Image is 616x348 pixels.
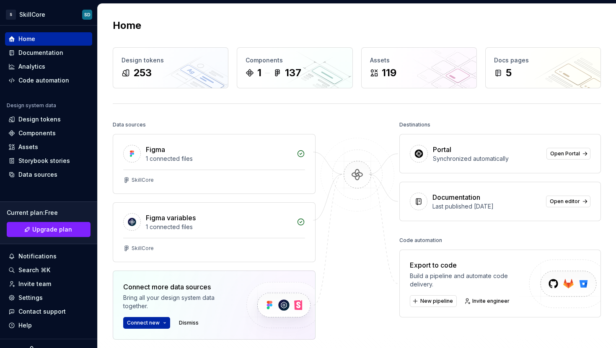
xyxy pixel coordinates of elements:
div: Design system data [7,102,56,109]
a: Figma variables1 connected filesSkillCore [113,202,316,262]
div: 1 connected files [146,223,292,231]
a: Data sources [5,168,92,181]
button: Dismiss [175,317,202,329]
div: Analytics [18,62,45,71]
div: 253 [133,66,152,80]
span: Connect new [127,320,160,326]
div: Docs pages [494,56,592,64]
div: Destinations [399,119,430,131]
span: Open Portal [550,150,580,157]
div: Code automation [18,76,69,85]
div: Code automation [399,235,442,246]
div: Documentation [18,49,63,57]
div: 137 [285,66,301,80]
a: Figma1 connected filesSkillCore [113,134,316,194]
div: Documentation [432,192,480,202]
a: Design tokens [5,113,92,126]
a: Assets119 [361,47,477,88]
div: Portal [433,144,451,155]
a: Storybook stories [5,154,92,168]
div: Build a pipeline and automate code delivery. [410,272,530,289]
div: SkillCore [19,10,45,19]
a: Docs pages5 [485,47,601,88]
div: Bring all your design system data together. [123,294,232,310]
div: Current plan : Free [7,209,91,217]
div: Notifications [18,252,57,260]
a: Settings [5,291,92,304]
div: Assets [18,143,38,151]
span: Invite engineer [472,298,510,304]
a: Open Portal [546,148,590,160]
div: Invite team [18,280,51,288]
span: Upgrade plan [32,225,72,234]
div: Data sources [18,170,57,179]
a: Home [5,32,92,46]
div: Export to code [410,260,530,270]
button: Connect new [123,317,170,329]
div: 5 [506,66,512,80]
a: Assets [5,140,92,154]
div: Contact support [18,307,66,316]
button: New pipeline [410,295,457,307]
a: Design tokens253 [113,47,228,88]
span: New pipeline [420,298,453,304]
div: Settings [18,294,43,302]
button: Contact support [5,305,92,318]
span: Dismiss [179,320,199,326]
div: 1 connected files [146,155,292,163]
div: SkillCore [132,177,154,183]
button: Help [5,319,92,332]
div: Design tokens [122,56,220,64]
div: SkillCore [132,245,154,252]
a: Invite team [5,277,92,291]
div: Search ⌘K [18,266,50,274]
div: Home [18,35,35,43]
div: Components [18,129,56,137]
div: Assets [370,56,468,64]
button: Notifications [5,250,92,263]
div: 1 [257,66,261,80]
a: Upgrade plan [7,222,91,237]
span: Open editor [550,198,580,205]
div: Help [18,321,32,330]
div: Last published [DATE] [432,202,541,211]
div: Synchronized automatically [433,155,541,163]
div: Components [246,56,344,64]
div: Data sources [113,119,146,131]
a: Documentation [5,46,92,59]
a: Open editor [546,196,590,207]
div: SD [84,11,91,18]
div: Connect more data sources [123,282,232,292]
div: Storybook stories [18,157,70,165]
a: Analytics [5,60,92,73]
div: Figma variables [146,213,196,223]
div: Design tokens [18,115,61,124]
h2: Home [113,19,141,32]
a: Invite engineer [462,295,513,307]
div: S [6,10,16,20]
a: Components1137 [237,47,352,88]
button: SSkillCoreSD [2,5,96,23]
button: Search ⌘K [5,263,92,277]
a: Components [5,126,92,140]
a: Code automation [5,74,92,87]
div: 119 [382,66,396,80]
div: Figma [146,144,165,155]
